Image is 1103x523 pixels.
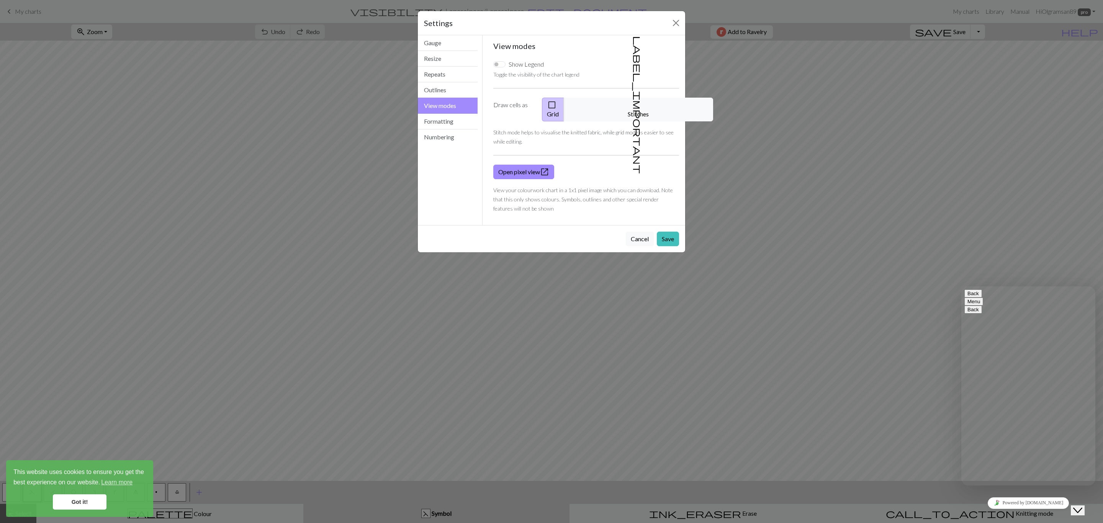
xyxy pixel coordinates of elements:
[961,494,1095,512] iframe: chat widget
[657,232,679,246] button: Save
[626,232,654,246] button: Cancel
[6,460,153,517] div: cookieconsent
[540,167,549,177] span: open_in_new
[418,114,478,129] button: Formatting
[418,82,478,98] button: Outlines
[489,98,537,121] label: Draw cells as
[509,60,544,69] label: Show Legend
[493,187,673,212] small: View your colourwork chart in a 1x1 pixel image which you can download. Note that this only shows...
[564,98,713,121] button: Stitches
[418,98,478,114] button: View modes
[493,165,554,179] a: Open pixel view
[547,100,556,110] span: check_box_outline_blank
[493,71,579,78] small: Toggle the visibility of the chart legend
[670,17,682,29] button: Close
[542,98,564,121] button: Grid
[418,129,478,145] button: Numbering
[53,494,106,510] a: dismiss cookie message
[418,35,478,51] button: Gauge
[632,36,643,174] span: label_important
[961,286,1095,485] iframe: chat widget
[493,129,674,145] small: Stitch mode helps to visualise the knitted fabric, while grid mode is easier to see while editing.
[1071,492,1095,515] iframe: chat widget
[100,477,134,488] a: learn more about cookies
[424,17,453,29] h5: Settings
[13,467,146,488] span: This website uses cookies to ensure you get the best experience on our website.
[418,67,478,82] button: Repeats
[418,51,478,67] button: Resize
[493,41,679,51] h5: View modes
